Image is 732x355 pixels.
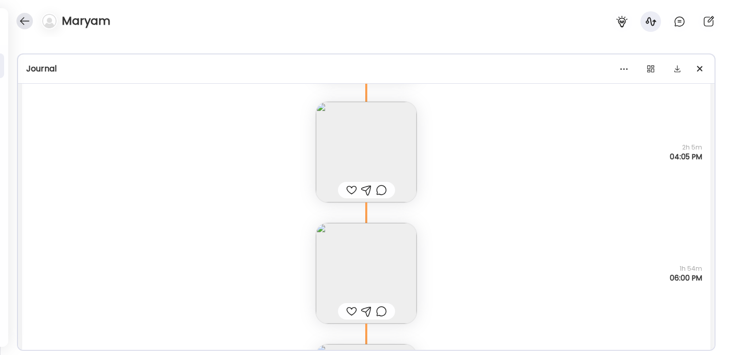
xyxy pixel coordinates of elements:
div: Journal [26,63,706,75]
img: bg-avatar-default.svg [42,14,57,28]
span: 1h 54m [670,264,702,273]
span: 06:00 PM [670,273,702,283]
h4: Maryam [62,13,111,29]
img: images%2FoG9J5tvybfYAnMBrPLldqCq5TI73%2FEnoFDzvXmE7NVpeLBVEx%2FxQSHnkWO4S86z23Jn3hQ_240 [316,102,417,202]
span: 04:05 PM [670,152,702,161]
img: images%2FoG9J5tvybfYAnMBrPLldqCq5TI73%2FDGhpvz5x9GuuTw0cVntK%2FW0fMHMp2djeL9zxCBFfp_240 [316,223,417,324]
span: 2h 5m [670,143,702,152]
